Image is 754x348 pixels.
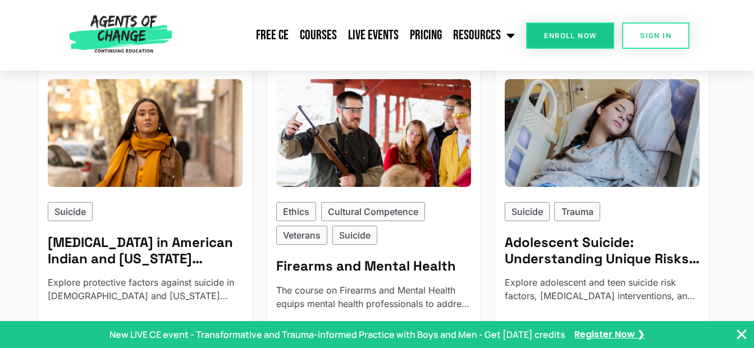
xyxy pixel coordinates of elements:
[511,205,543,218] p: Suicide
[735,328,748,341] button: Close Banner
[505,276,700,303] p: Explore adolescent and teen suicide risk factors, trauma center interventions, and prevention str...
[54,205,86,218] p: Suicide
[276,258,471,274] h5: Firearms and Mental Health
[544,32,596,39] span: Enroll Now
[561,205,593,218] p: Trauma
[404,21,447,49] a: Pricing
[294,21,342,49] a: Courses
[177,21,520,49] nav: Menu
[283,228,321,242] p: Veterans
[505,79,700,187] img: Adolescent Suicide: Understanding Unique Risks and Opportunities for Trauma Centers (1 General CE...
[574,328,645,341] a: Register Now ❯
[276,283,471,310] p: The course on Firearms and Mental Health equips mental health professionals to address firearms-r...
[276,79,471,187] img: Firearms and Mental Health (1 General CE Credit)
[283,205,309,218] p: Ethics
[505,235,700,267] h5: Adolescent Suicide: Understanding Unique Risks and Opportunities for Trauma Centers - Reading Based
[109,328,565,341] p: New LIVE CE event - Transformative and Trauma-informed Practice with Boys and Men - Get [DATE] cr...
[48,235,243,267] h5: Attempted Suicide in American Indian and Alaska Native Populations - Reading Based
[640,32,671,39] span: SIGN IN
[622,22,689,49] a: SIGN IN
[447,21,520,49] a: Resources
[48,276,243,303] p: Explore protective factors against suicide in American Indian and Alaska Native populations. Rese...
[48,79,243,187] img: Attempted Suicide in American Indian and Alaska Native Populations (1.5 General CE Credit) - Read...
[250,21,294,49] a: Free CE
[339,228,371,242] p: Suicide
[328,205,418,218] p: Cultural Competence
[526,22,614,49] a: Enroll Now
[342,21,404,49] a: Live Events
